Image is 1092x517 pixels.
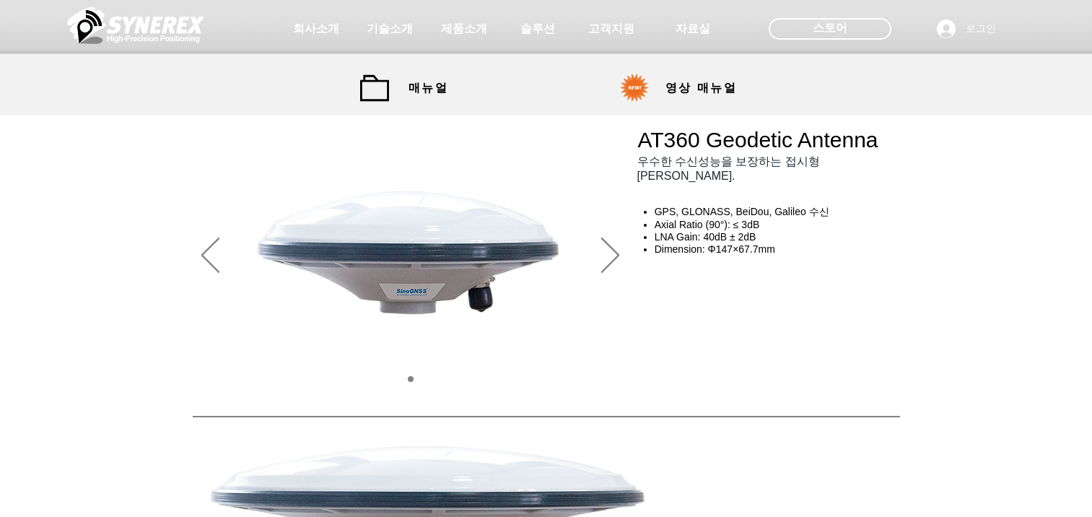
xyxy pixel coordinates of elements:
a: 영상 매뉴얼 [611,74,756,103]
button: 이전 [201,238,219,275]
a: 매뉴얼 [360,74,461,103]
a: 솔루션 [502,14,574,43]
a: 자료실 [657,14,729,43]
div: 슬라이드쇼 [193,112,629,401]
span: 고객지원 [588,22,634,37]
span: 자료실 [676,22,710,37]
div: 스토어 [769,18,891,40]
a: 제품소개 [428,14,500,43]
span: 영상 매뉴얼 [665,81,737,96]
span: LNA Gain: 40dB ± 2dB [655,231,756,243]
span: Axial Ratio (90°): ≤ 3dB [655,219,760,230]
span: 솔루션 [520,22,555,37]
span: 기술소개 [367,22,413,37]
span: Dimension: Φ147×67.7mm [655,243,775,255]
span: 회사소개 [293,22,339,37]
img: AT360.png [232,153,589,347]
img: 씨너렉스_White_simbol_대지 1.png [67,4,204,47]
a: 기술소개 [354,14,426,43]
span: 매뉴얼 [409,81,448,96]
button: 로그인 [927,15,1006,43]
span: 로그인 [961,22,1001,36]
a: 01 [408,376,414,382]
a: 회사소개 [280,14,352,43]
span: 스토어 [813,20,847,36]
span: 제품소개 [441,22,487,37]
button: 다음 [601,238,619,275]
nav: 슬라이드 [402,376,419,382]
a: 고객지원 [575,14,647,43]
